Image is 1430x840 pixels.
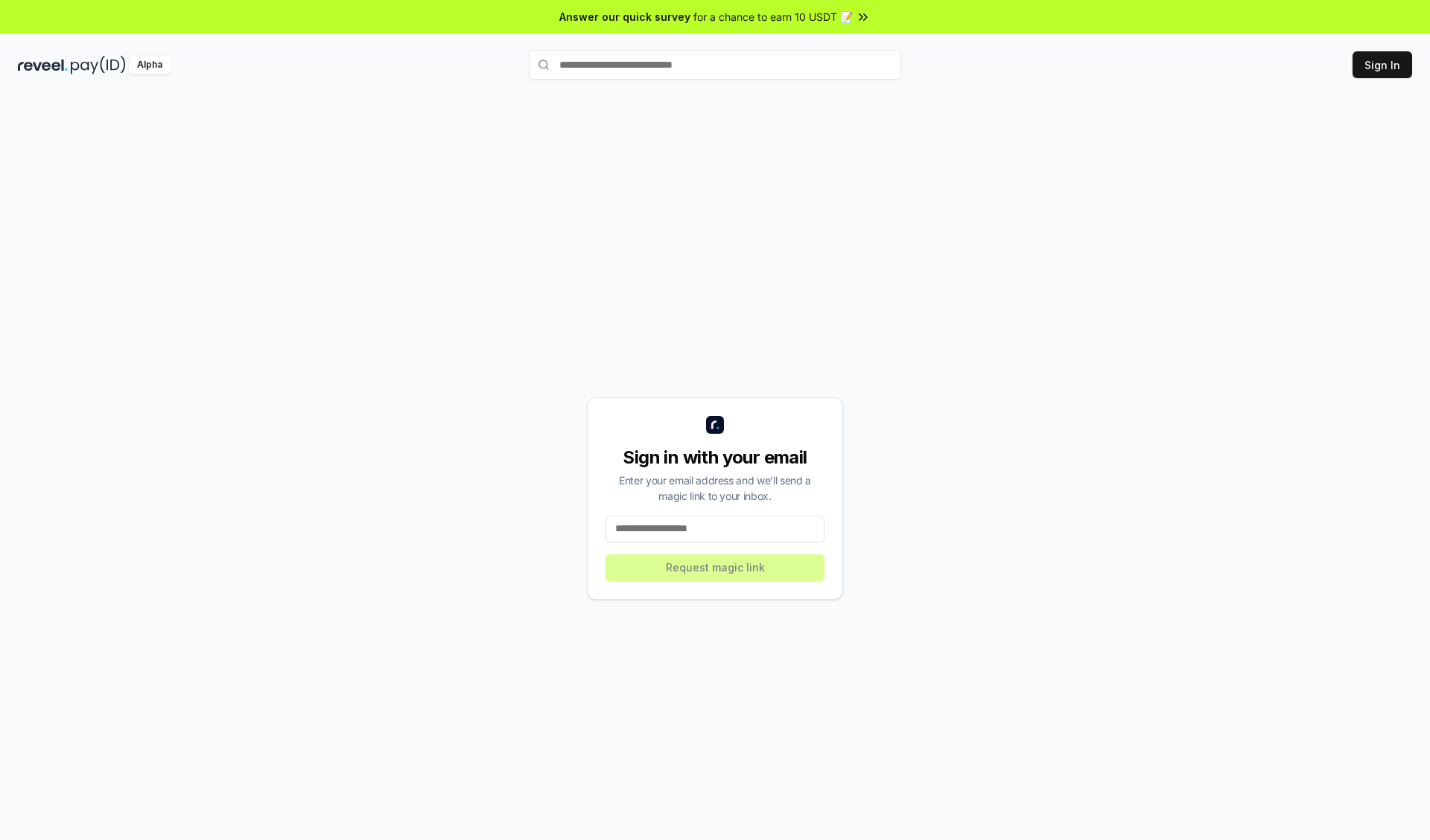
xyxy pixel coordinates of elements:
img: logo_small [706,416,724,434]
div: Sign in with your email [606,446,824,469]
img: pay_id [71,56,126,74]
span: for a chance to earn 10 USDT 📝 [693,9,853,25]
div: Enter your email address and we’ll send a magic link to your inbox. [606,472,824,504]
div: Alpha [129,56,171,74]
img: reveel_dark [18,56,68,74]
button: Sign In [1353,51,1412,78]
span: Answer our quick survey [559,9,690,25]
